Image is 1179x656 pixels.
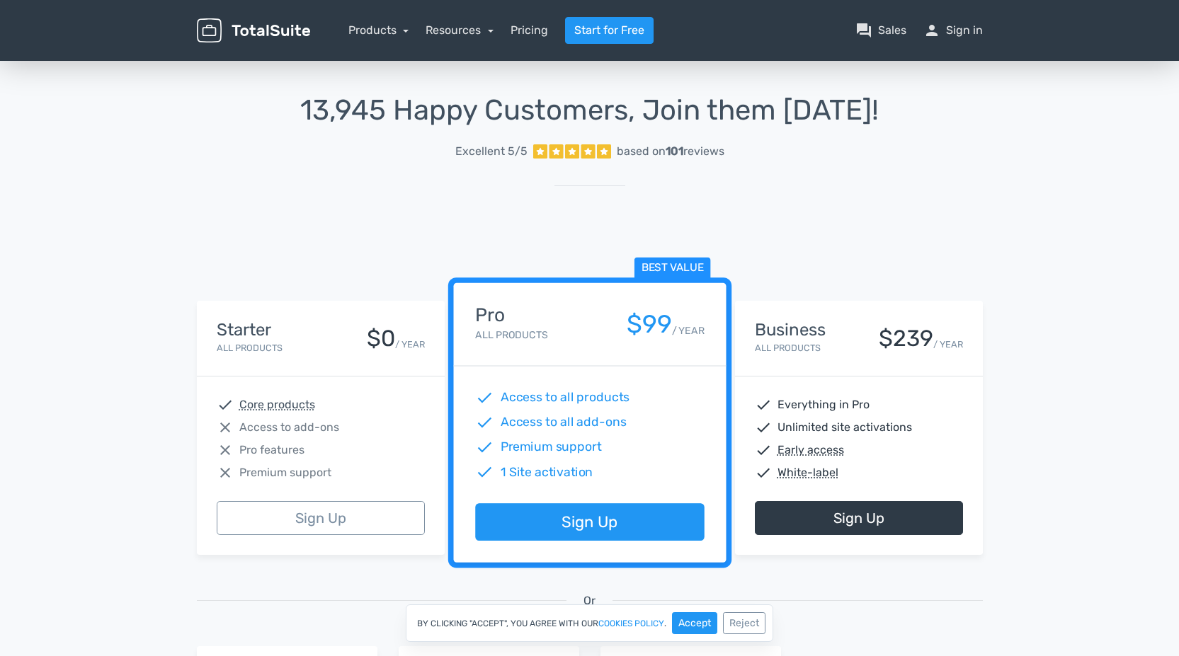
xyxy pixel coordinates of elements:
[634,258,710,280] span: Best value
[395,338,425,351] small: / YEAR
[923,22,983,39] a: personSign in
[197,95,983,126] h1: 13,945 Happy Customers, Join them [DATE]!
[367,326,395,351] div: $0
[933,338,963,351] small: / YEAR
[500,389,630,407] span: Access to all products
[475,413,494,432] span: check
[239,396,315,413] abbr: Core products
[617,143,724,160] div: based on reviews
[217,442,234,459] span: close
[923,22,940,39] span: person
[671,323,704,338] small: / YEAR
[598,619,664,628] a: cookies policy
[217,501,425,535] a: Sign Up
[565,17,654,44] a: Start for Free
[197,18,310,43] img: TotalSuite for WordPress
[778,464,838,481] abbr: White-label
[217,419,234,436] span: close
[239,464,331,481] span: Premium support
[239,442,304,459] span: Pro features
[666,144,683,158] strong: 101
[406,604,773,642] div: By clicking "Accept", you agree with our .
[855,22,872,39] span: question_answer
[239,419,339,436] span: Access to add-ons
[217,343,283,353] small: All Products
[755,442,772,459] span: check
[511,22,548,39] a: Pricing
[217,464,234,481] span: close
[755,321,826,339] h4: Business
[500,413,626,432] span: Access to all add-ons
[583,592,596,609] span: Or
[197,137,983,166] a: Excellent 5/5 based on101reviews
[475,463,494,481] span: check
[500,463,593,481] span: 1 Site activation
[755,464,772,481] span: check
[755,343,821,353] small: All Products
[755,501,963,535] a: Sign Up
[672,612,717,634] button: Accept
[475,438,494,456] span: check
[475,329,547,341] small: All Products
[723,612,765,634] button: Reject
[855,22,906,39] a: question_answerSales
[217,396,234,413] span: check
[475,305,547,326] h4: Pro
[755,419,772,436] span: check
[778,442,844,459] abbr: Early access
[778,419,912,436] span: Unlimited site activations
[348,23,409,37] a: Products
[475,504,704,541] a: Sign Up
[879,326,933,351] div: $239
[217,321,283,339] h4: Starter
[500,438,601,456] span: Premium support
[455,143,528,160] span: Excellent 5/5
[626,311,671,338] div: $99
[475,389,494,407] span: check
[426,23,494,37] a: Resources
[778,396,870,413] span: Everything in Pro
[755,396,772,413] span: check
